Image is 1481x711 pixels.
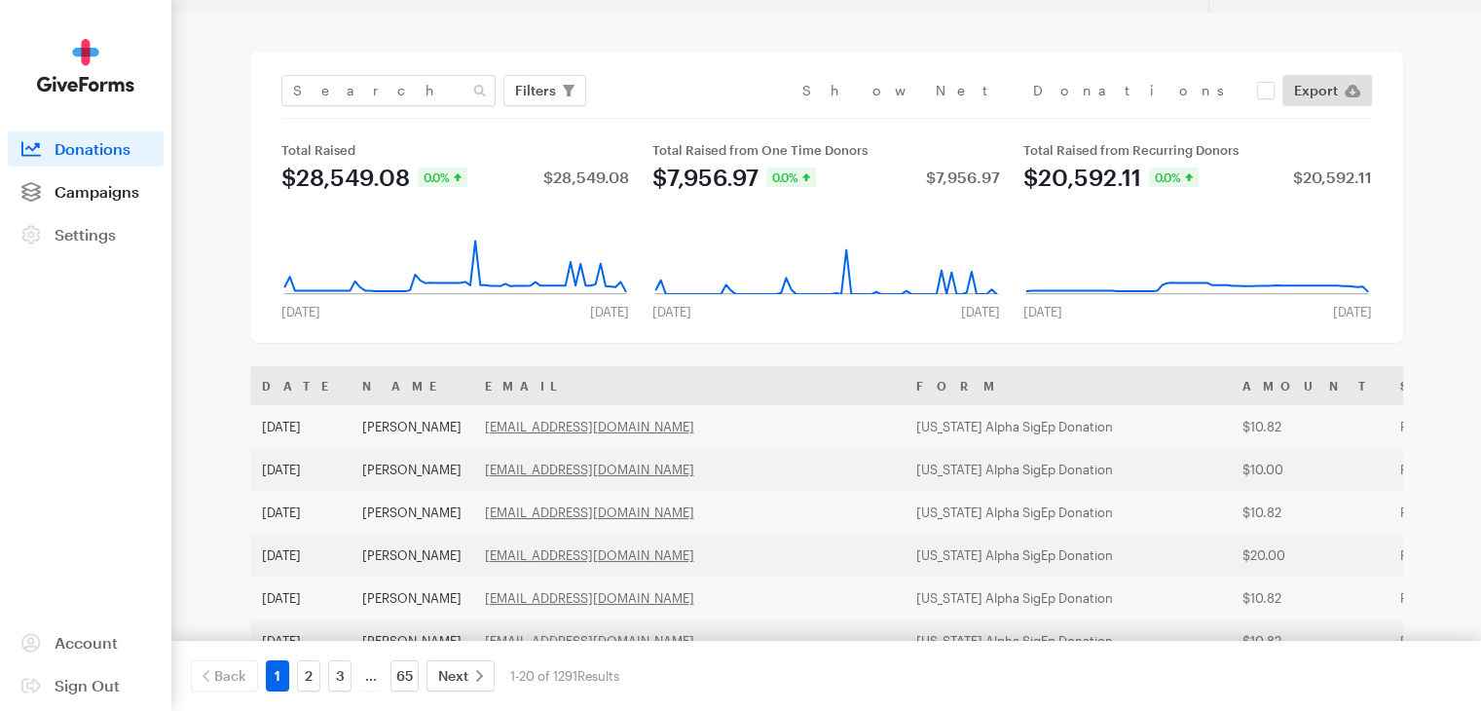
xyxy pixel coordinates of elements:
[37,39,134,93] img: GiveForms
[485,590,694,606] a: [EMAIL_ADDRESS][DOMAIN_NAME]
[485,462,694,477] a: [EMAIL_ADDRESS][DOMAIN_NAME]
[55,139,130,158] span: Donations
[250,405,351,448] td: [DATE]
[250,534,351,577] td: [DATE]
[905,405,1231,448] td: [US_STATE] Alpha SigEp Donation
[55,633,118,652] span: Account
[8,131,164,167] a: Donations
[351,366,473,405] th: Name
[418,168,467,187] div: 0.0%
[1231,366,1388,405] th: Amount
[652,142,1000,158] div: Total Raised from One Time Donors
[281,75,496,106] input: Search Name & Email
[926,169,1000,185] div: $7,956.97
[485,419,694,434] a: [EMAIL_ADDRESS][DOMAIN_NAME]
[426,660,495,692] a: Next
[485,547,694,563] a: [EMAIL_ADDRESS][DOMAIN_NAME]
[905,534,1231,577] td: [US_STATE] Alpha SigEp Donation
[328,660,352,692] a: 3
[8,668,164,703] a: Sign Out
[905,491,1231,534] td: [US_STATE] Alpha SigEp Donation
[905,577,1231,619] td: [US_STATE] Alpha SigEp Donation
[1231,491,1388,534] td: $10.82
[1320,304,1383,319] div: [DATE]
[351,619,473,662] td: [PERSON_NAME]
[1149,168,1199,187] div: 0.0%
[1023,166,1141,189] div: $20,592.11
[652,166,759,189] div: $7,956.97
[281,142,629,158] div: Total Raised
[270,304,332,319] div: [DATE]
[485,633,694,649] a: [EMAIL_ADDRESS][DOMAIN_NAME]
[250,577,351,619] td: [DATE]
[1231,577,1388,619] td: $10.82
[1231,619,1388,662] td: $10.82
[250,619,351,662] td: [DATE]
[438,664,468,688] span: Next
[250,448,351,491] td: [DATE]
[905,619,1231,662] td: [US_STATE] Alpha SigEp Donation
[543,169,629,185] div: $28,549.08
[390,660,419,692] a: 65
[55,182,139,201] span: Campaigns
[1231,534,1388,577] td: $20.00
[1012,304,1074,319] div: [DATE]
[515,79,556,102] span: Filters
[250,366,351,405] th: Date
[578,304,641,319] div: [DATE]
[949,304,1012,319] div: [DATE]
[8,174,164,209] a: Campaigns
[281,166,410,189] div: $28,549.08
[577,668,619,684] span: Results
[473,366,905,405] th: Email
[1282,75,1372,106] a: Export
[905,366,1231,405] th: Form
[905,448,1231,491] td: [US_STATE] Alpha SigEp Donation
[1023,142,1371,158] div: Total Raised from Recurring Donors
[766,168,816,187] div: 0.0%
[297,660,320,692] a: 2
[485,505,694,520] a: [EMAIL_ADDRESS][DOMAIN_NAME]
[351,577,473,619] td: [PERSON_NAME]
[1231,448,1388,491] td: $10.00
[351,534,473,577] td: [PERSON_NAME]
[1292,169,1371,185] div: $20,592.11
[351,491,473,534] td: [PERSON_NAME]
[8,217,164,252] a: Settings
[1294,79,1338,102] span: Export
[55,225,116,243] span: Settings
[8,625,164,660] a: Account
[510,660,619,692] div: 1-20 of 1291
[351,405,473,448] td: [PERSON_NAME]
[503,75,586,106] button: Filters
[250,491,351,534] td: [DATE]
[1231,405,1388,448] td: $10.82
[641,304,703,319] div: [DATE]
[55,676,120,694] span: Sign Out
[351,448,473,491] td: [PERSON_NAME]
